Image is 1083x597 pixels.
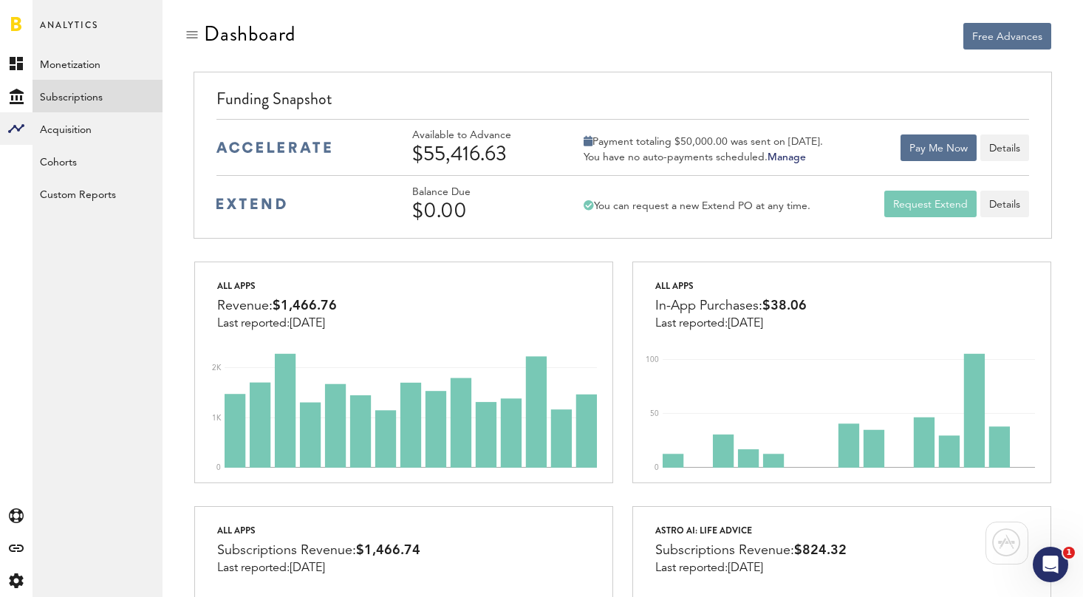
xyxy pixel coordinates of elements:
div: Last reported: [217,317,337,330]
a: Manage [768,152,806,163]
button: Request Extend [884,191,977,217]
a: Monetization [33,47,163,80]
div: All apps [217,277,337,295]
a: Subscriptions [33,80,163,112]
div: All apps [217,522,420,539]
div: In-App Purchases: [655,295,807,317]
div: Last reported: [655,562,847,575]
div: Subscriptions Revenue: [217,539,420,562]
span: Support [108,10,161,24]
div: You have no auto-payments scheduled. [584,151,823,164]
span: $824.32 [794,544,847,557]
div: All apps [655,277,807,295]
a: Custom Reports [33,177,163,210]
div: Dashboard [204,22,295,46]
button: Details [980,134,1029,161]
text: 100 [646,356,659,364]
text: 50 [650,410,659,417]
span: $38.06 [762,299,807,313]
text: 0 [216,464,221,471]
button: Free Advances [963,23,1051,50]
div: Funding Snapshot [216,87,1029,119]
div: Available to Advance [412,129,553,142]
div: Subscriptions Revenue: [655,539,847,562]
div: Last reported: [655,317,807,330]
span: [DATE] [728,318,763,330]
span: [DATE] [290,318,325,330]
img: extend-medium-blue-logo.svg [216,198,286,210]
div: You can request a new Extend PO at any time. [584,199,810,213]
span: $1,466.74 [356,544,420,557]
div: Last reported: [217,562,420,575]
button: Pay Me Now [901,134,977,161]
span: 1 [1063,547,1075,559]
span: Analytics [40,16,98,47]
img: accelerate-medium-blue-logo.svg [216,142,331,153]
a: Cohorts [33,145,163,177]
div: Balance Due [412,186,553,199]
a: Acquisition [33,112,163,145]
text: 0 [655,464,659,471]
span: $1,466.76 [273,299,337,313]
iframe: Intercom live chat [1033,547,1068,582]
div: Astro AI: Life Advice [655,522,847,539]
span: [DATE] [290,562,325,574]
text: 1K [212,415,222,422]
div: $55,416.63 [412,142,553,166]
span: [DATE] [728,562,763,574]
div: Revenue: [217,295,337,317]
img: card-marketplace-itunes.svg [985,522,1028,564]
a: Details [980,191,1029,217]
text: 2K [212,364,222,372]
div: Payment totaling $50,000.00 was sent on [DATE]. [584,135,823,149]
div: $0.00 [412,199,553,222]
